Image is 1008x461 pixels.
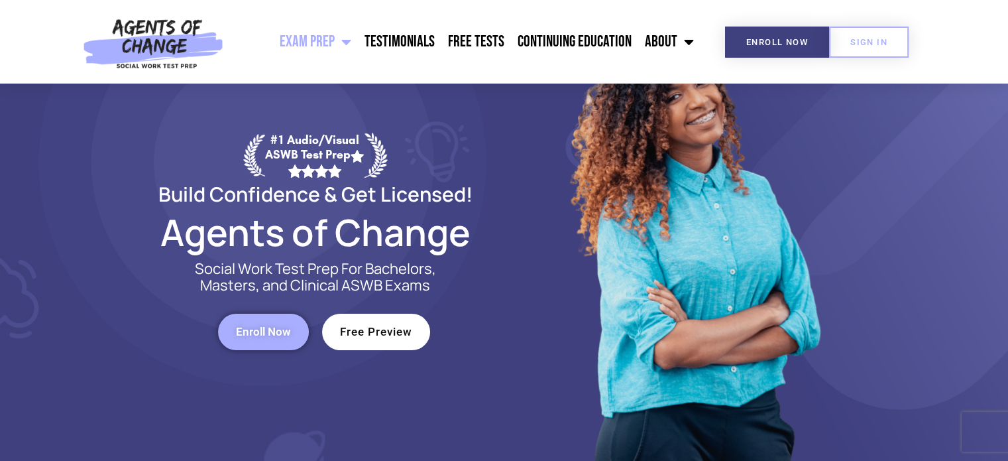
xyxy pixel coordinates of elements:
a: Testimonials [358,25,441,58]
span: Enroll Now [236,326,291,338]
a: Free Preview [322,314,430,350]
a: Free Tests [441,25,511,58]
span: Enroll Now [746,38,808,46]
a: About [638,25,700,58]
div: #1 Audio/Visual ASWB Test Prep [265,133,364,177]
a: Enroll Now [725,27,829,58]
span: SIGN IN [850,38,887,46]
h2: Build Confidence & Get Licensed! [127,184,504,204]
span: Free Preview [340,326,412,338]
a: Enroll Now [218,314,309,350]
a: Exam Prep [273,25,358,58]
a: Continuing Education [511,25,638,58]
h2: Agents of Change [127,217,504,247]
p: Social Work Test Prep For Bachelors, Masters, and Clinical ASWB Exams [180,261,451,294]
nav: Menu [230,25,700,58]
a: SIGN IN [829,27,909,58]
